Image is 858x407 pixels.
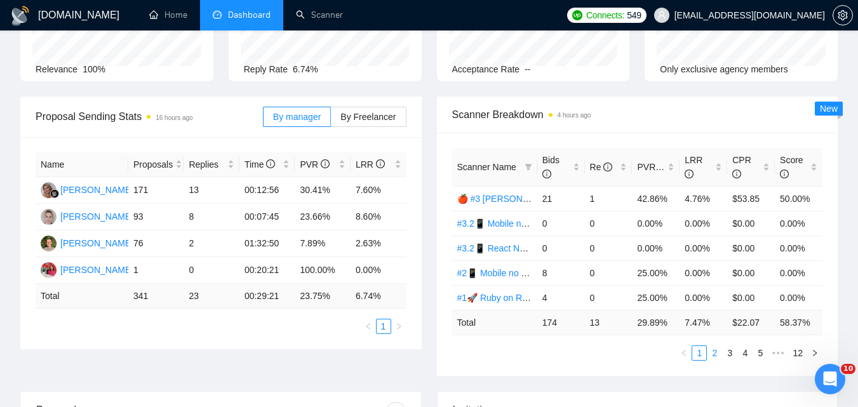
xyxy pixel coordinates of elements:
span: user [657,11,666,20]
a: 4 [738,346,752,360]
td: 25.00% [632,285,680,310]
td: 00:07:45 [239,204,295,230]
td: $53.85 [727,186,775,211]
td: 13 [585,310,633,335]
span: info-circle [685,170,694,178]
td: 0 [585,260,633,285]
td: 8 [184,204,239,230]
a: #3.2📱 Mobile no stack [PERSON_NAME] (-iOS) [457,218,652,229]
td: 01:32:50 [239,230,295,257]
td: 23 [184,284,239,309]
a: #1🚀 Ruby on Rails. Serhii V 21/07 [457,293,596,303]
span: By manager [273,112,321,122]
a: 1 [692,346,706,360]
a: 1 [377,319,391,333]
span: left [680,349,688,357]
span: CPR [732,155,751,179]
span: Scanner Breakdown [452,107,823,123]
li: 12 [788,345,807,361]
a: TK[PERSON_NAME] [41,211,133,221]
th: Proposals [128,152,184,177]
a: P[PERSON_NAME] [41,237,133,248]
td: 0 [585,211,633,236]
img: MC [41,182,57,198]
span: Proposal Sending Stats [36,109,263,124]
img: OT [41,262,57,278]
td: 0.00% [680,285,727,310]
td: 341 [128,284,184,309]
a: searchScanner [296,10,343,20]
a: #3.2📱 React Native Evhen / Another categories [457,243,648,253]
span: Time [245,159,275,170]
span: 10 [841,364,855,374]
a: OT[PERSON_NAME] [41,264,133,274]
span: Acceptance Rate [452,64,520,74]
td: Total [36,284,128,309]
span: dashboard [213,10,222,19]
span: ••• [768,345,788,361]
td: 29.89 % [632,310,680,335]
iframe: Intercom live chat [815,364,845,394]
div: [PERSON_NAME] [60,210,133,224]
span: New [820,103,838,114]
td: 2 [184,230,239,257]
span: LRR [356,159,385,170]
span: 100% [83,64,105,74]
span: Relevance [36,64,77,74]
td: 7.47 % [680,310,727,335]
img: P [41,236,57,251]
td: 8.60% [351,204,406,230]
span: 549 [627,8,641,22]
td: 0.00% [775,211,822,236]
span: Score [780,155,803,179]
td: 7.89% [295,230,351,257]
span: PVR [637,162,667,172]
td: 8 [537,260,585,285]
td: $0.00 [727,285,775,310]
td: 23.66% [295,204,351,230]
span: info-circle [266,159,275,168]
td: 0 [585,285,633,310]
span: Only exclusive agency members [660,64,788,74]
img: TK [41,209,57,225]
a: 5 [753,346,767,360]
li: 1 [692,345,707,361]
div: [PERSON_NAME] [60,183,133,197]
img: gigradar-bm.png [50,189,59,198]
td: 42.86% [632,186,680,211]
span: setting [833,10,852,20]
td: 50.00% [775,186,822,211]
td: 23.75 % [295,284,351,309]
li: 4 [737,345,753,361]
span: right [395,323,403,330]
button: setting [833,5,853,25]
span: filter [525,163,532,171]
span: info-circle [603,163,612,171]
td: 13 [184,177,239,204]
li: Previous Page [361,319,376,334]
span: info-circle [542,170,551,178]
span: left [365,323,372,330]
td: 93 [128,204,184,230]
span: filter [522,157,535,177]
button: right [807,345,822,361]
span: LRR [685,155,702,179]
span: Reply Rate [244,64,288,74]
li: 2 [707,345,722,361]
td: 0.00% [680,260,727,285]
td: 00:12:56 [239,177,295,204]
th: Name [36,152,128,177]
td: 21 [537,186,585,211]
span: Replies [189,157,225,171]
td: 0 [585,236,633,260]
td: 100.00% [295,257,351,284]
span: PVR [300,159,330,170]
td: 4 [537,285,585,310]
li: Next Page [807,345,822,361]
td: 6.74 % [351,284,406,309]
li: Next 5 Pages [768,345,788,361]
li: Next Page [391,319,406,334]
img: upwork-logo.png [572,10,582,20]
li: 3 [722,345,737,361]
li: Previous Page [676,345,692,361]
